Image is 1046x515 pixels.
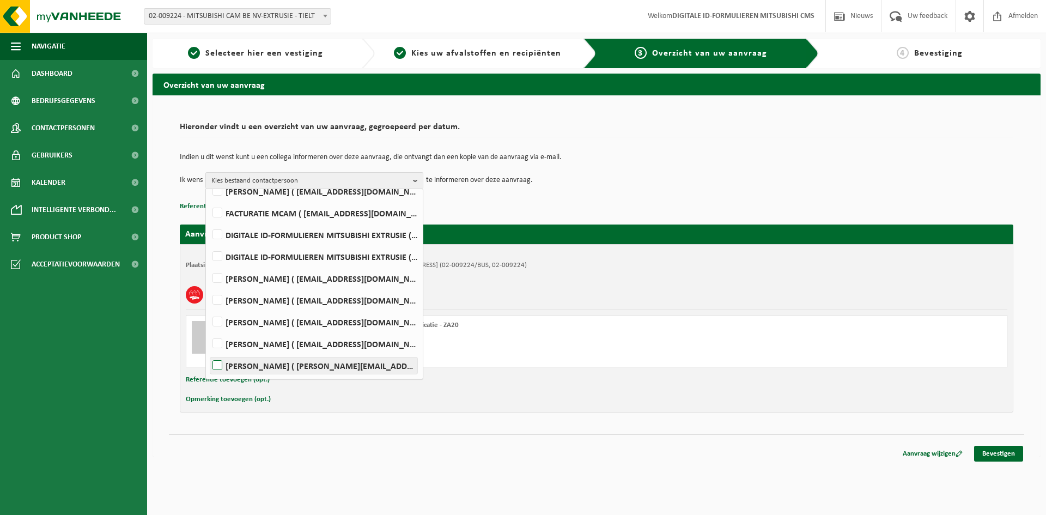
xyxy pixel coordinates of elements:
[180,154,1013,161] p: Indien u dit wenst kunt u een collega informeren over deze aanvraag, die ontvangt dan een kopie v...
[186,262,233,269] strong: Plaatsingsadres:
[426,172,533,189] p: te informeren over deze aanvraag.
[180,123,1013,137] h2: Hieronder vindt u een overzicht van uw aanvraag, gegroepeerd per datum.
[32,196,116,223] span: Intelligente verbond...
[635,47,647,59] span: 3
[914,49,963,58] span: Bevestiging
[895,446,971,462] a: Aanvraag wijzigen
[158,47,353,60] a: 1Selecteer hier een vestiging
[210,358,417,374] label: [PERSON_NAME] ( [PERSON_NAME][EMAIL_ADDRESS][DOMAIN_NAME] )
[210,336,417,352] label: [PERSON_NAME] ( [EMAIL_ADDRESS][DOMAIN_NAME] )
[144,9,331,24] span: 02-009224 - MITSUBISHI CAM BE NV-EXTRUSIE - TIELT
[205,172,423,189] button: Kies bestaand contactpersoon
[32,114,95,142] span: Contactpersonen
[235,338,640,347] div: Ophalen en terugplaatsen zelfde container
[652,49,767,58] span: Overzicht van uw aanvraag
[394,47,406,59] span: 2
[144,8,331,25] span: 02-009224 - MITSUBISHI CAM BE NV-EXTRUSIE - TIELT
[210,227,417,243] label: DIGITALE ID-FORMULIEREN MITSUBISHI EXTRUSIE ( [EMAIL_ADDRESS][DOMAIN_NAME] )
[32,169,65,196] span: Kalender
[210,292,417,308] label: [PERSON_NAME] ( [EMAIL_ADDRESS][DOMAIN_NAME] )
[380,47,575,60] a: 2Kies uw afvalstoffen en recipiënten
[210,183,417,199] label: [PERSON_NAME] ( [EMAIL_ADDRESS][DOMAIN_NAME] )
[411,49,561,58] span: Kies uw afvalstoffen en recipiënten
[185,230,267,239] strong: Aanvraag voor [DATE]
[32,33,65,60] span: Navigatie
[235,353,640,361] div: Aantal: 1
[32,60,72,87] span: Dashboard
[188,47,200,59] span: 1
[205,49,323,58] span: Selecteer hier een vestiging
[153,74,1041,95] h2: Overzicht van uw aanvraag
[180,199,264,214] button: Referentie toevoegen (opt.)
[186,392,271,407] button: Opmerking toevoegen (opt.)
[210,270,417,287] label: [PERSON_NAME] ( [EMAIL_ADDRESS][DOMAIN_NAME] )
[211,173,409,189] span: Kies bestaand contactpersoon
[32,87,95,114] span: Bedrijfsgegevens
[974,446,1023,462] a: Bevestigen
[32,142,72,169] span: Gebruikers
[210,249,417,265] label: DIGITALE ID-FORMULIEREN MITSUBISHI EXTRUSIE (2) ( [EMAIL_ADDRESS][DOMAIN_NAME] )
[672,12,814,20] strong: DIGITALE ID-FORMULIEREN MITSUBISHI CMS
[180,172,203,189] p: Ik wens
[32,251,120,278] span: Acceptatievoorwaarden
[32,223,81,251] span: Product Shop
[210,314,417,330] label: [PERSON_NAME] ( [EMAIL_ADDRESS][DOMAIN_NAME] )
[897,47,909,59] span: 4
[210,205,417,221] label: FACTURATIE MCAM ( [EMAIL_ADDRESS][DOMAIN_NAME] )
[186,373,270,387] button: Referentie toevoegen (opt.)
